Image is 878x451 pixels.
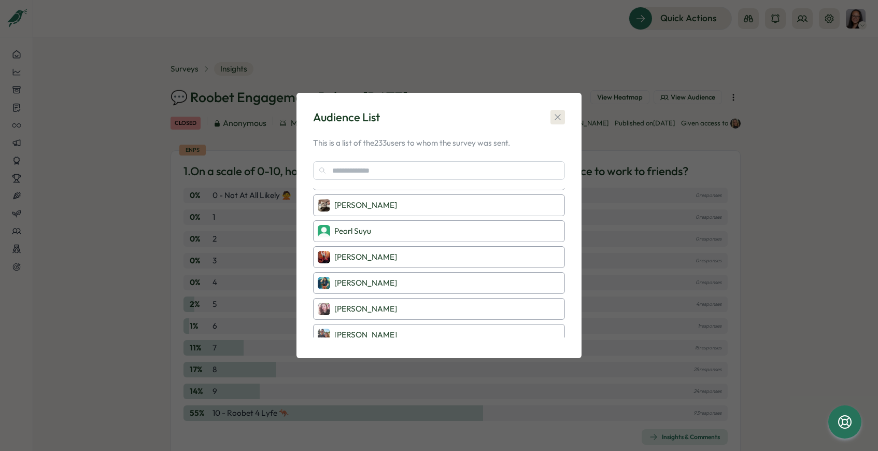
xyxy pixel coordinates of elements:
p: [PERSON_NAME] [334,303,397,315]
img: Cody Clark [318,277,330,289]
p: [PERSON_NAME] [334,329,397,341]
p: [PERSON_NAME] [334,200,397,211]
p: [PERSON_NAME] [334,277,397,289]
img: William Cheng [318,199,330,212]
p: This is a list of the 233 users to whom the survey was sent. [313,137,565,149]
div: Audience List [313,109,380,125]
img: Maria Elena Morales [318,303,330,315]
img: Josiah Nethery [318,251,330,263]
img: Matt Kennedy [318,329,330,341]
img: Pearl Suyu [318,225,330,237]
p: [PERSON_NAME] [334,251,397,263]
p: Pearl Suyu [334,225,371,237]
